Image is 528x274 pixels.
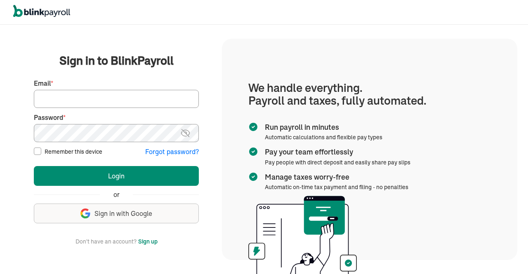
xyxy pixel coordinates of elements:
[145,147,199,157] button: Forgot password?
[45,148,102,156] label: Remember this device
[248,82,491,107] h1: We handle everything. Payroll and taxes, fully automated.
[248,122,258,132] img: checkmark
[265,172,405,183] span: Manage taxes worry-free
[34,79,199,88] label: Email
[80,208,90,218] img: google
[265,159,410,166] span: Pay people with direct deposit and easily share pay slips
[94,209,152,218] span: Sign in with Google
[265,133,382,141] span: Automatic calculations and flexible pay types
[34,113,199,122] label: Password
[138,237,158,246] button: Sign up
[34,90,199,108] input: Your email address
[59,52,174,69] span: Sign in to BlinkPayroll
[265,147,407,157] span: Pay your team effortlessly
[248,147,258,157] img: checkmark
[265,122,379,133] span: Run payroll in minutes
[113,190,120,199] span: or
[34,204,199,223] button: Sign in with Google
[265,183,408,191] span: Automatic on-time tax payment and filing - no penalties
[13,5,70,17] img: logo
[75,237,137,246] span: Don't have an account?
[34,166,199,186] button: Login
[180,128,191,138] img: eye
[248,172,258,182] img: checkmark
